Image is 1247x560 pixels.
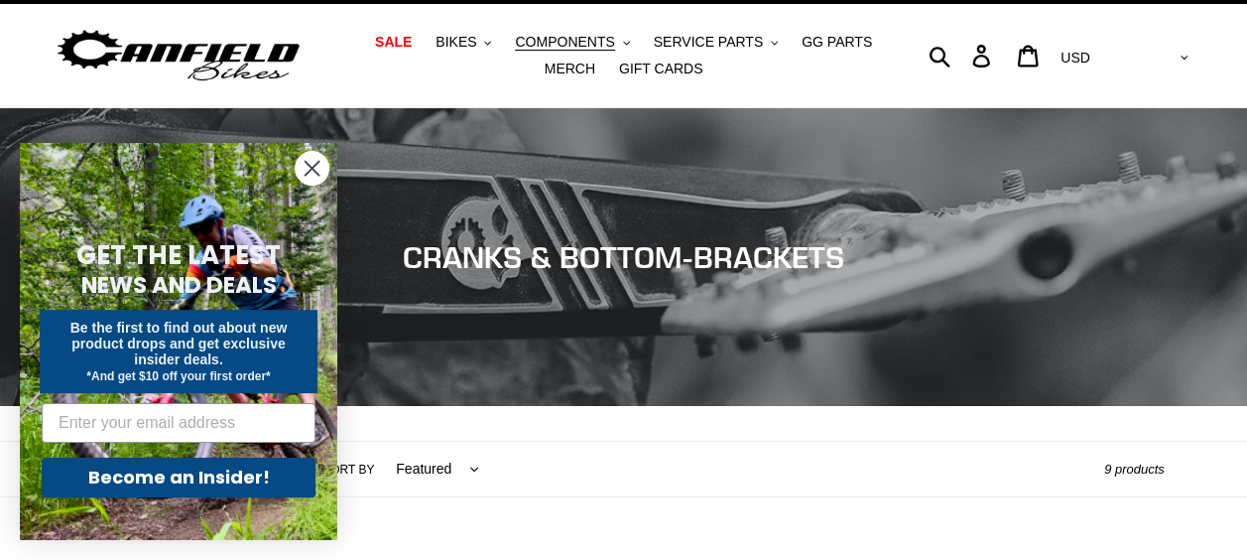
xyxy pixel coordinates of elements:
[654,34,763,51] span: SERVICE PARTS
[505,29,639,56] button: COMPONENTS
[70,320,288,367] span: Be the first to find out about new product drops and get exclusive insider deals.
[436,34,476,51] span: BIKES
[545,61,595,77] span: MERCH
[81,269,277,301] span: NEWS AND DEALS
[76,237,281,273] span: GET THE LATEST
[295,151,329,186] button: Close dialog
[365,29,422,56] a: SALE
[515,34,614,51] span: COMPONENTS
[426,29,501,56] button: BIKES
[42,458,315,497] button: Become an Insider!
[535,56,605,82] a: MERCH
[644,29,788,56] button: SERVICE PARTS
[619,61,703,77] span: GIFT CARDS
[375,34,412,51] span: SALE
[55,25,303,87] img: Canfield Bikes
[792,29,882,56] a: GG PARTS
[1104,462,1165,477] span: 9 products
[403,239,844,275] span: CRANKS & BOTTOM-BRACKETS
[609,56,713,82] a: GIFT CARDS
[802,34,872,51] span: GG PARTS
[86,369,270,383] span: *And get $10 off your first order*
[42,403,315,443] input: Enter your email address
